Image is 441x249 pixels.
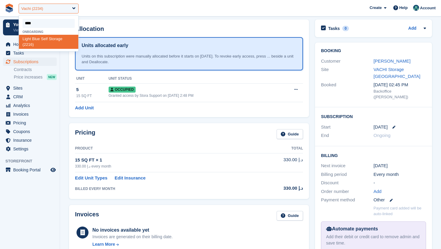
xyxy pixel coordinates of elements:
[75,164,253,169] div: 330.00 د.إ every month
[3,84,57,92] a: menu
[321,82,373,100] div: Booked
[19,30,78,34] div: Onboarding
[321,132,373,139] div: End
[13,93,49,101] span: CRM
[373,197,426,203] div: Other
[3,58,57,66] a: menu
[14,74,57,80] a: Price increases NEW
[3,101,57,110] a: menu
[373,67,420,79] a: VACHI Storage [GEOGRAPHIC_DATA]
[13,101,49,110] span: Analytics
[13,127,49,136] span: Coupons
[75,186,253,191] div: BILLED EVERY MONTH
[19,35,78,49] div: t Blue Self Storage (2216)
[321,124,373,131] div: Start
[13,145,49,153] span: Settings
[92,227,173,234] div: No invoices available yet
[420,5,436,11] span: Account
[373,58,410,64] a: [PERSON_NAME]
[13,119,49,127] span: Pricing
[373,171,426,178] div: Every month
[373,179,426,186] div: -
[3,40,57,49] a: menu
[14,74,43,80] span: Price increases
[3,145,57,153] a: menu
[75,211,99,221] h2: Invoices
[321,152,426,158] h2: Billing
[321,58,373,65] div: Customer
[342,26,349,31] div: 0
[321,49,426,53] h2: Booking
[109,87,136,93] span: Occupied
[253,153,303,172] td: 330.00 د.إ
[373,162,426,169] div: [DATE]
[14,67,57,73] a: Contracts
[75,144,253,153] th: Product
[3,93,57,101] a: menu
[49,166,57,173] a: Preview store
[328,26,340,31] h2: Tasks
[326,234,421,246] div: Add their debit or credit card to remove admin and save time.
[13,22,49,27] p: Your onboarding
[3,166,57,174] a: menu
[13,49,49,57] span: Tasks
[3,136,57,144] a: menu
[253,185,303,192] div: 330.00 د.إ
[92,234,173,240] div: Invoices are generated on their billing date.
[75,25,303,32] h2: Allocation
[373,88,426,100] div: Backoffice ([PERSON_NAME])
[13,110,49,118] span: Invoices
[321,197,373,203] div: Payment method
[109,74,278,84] th: Unit Status
[92,241,115,248] div: Learn More
[13,28,49,33] p: View next steps
[3,127,57,136] a: menu
[253,144,303,153] th: Total
[13,84,49,92] span: Sites
[321,188,373,195] div: Order number
[75,175,107,182] a: Edit Unit Types
[373,133,391,138] span: Ongoing
[109,93,278,98] div: Granted access by Stora Support on [DATE] 2:48 PM
[5,158,60,164] span: Storefront
[370,5,382,11] span: Create
[321,171,373,178] div: Billing period
[277,211,303,221] a: Guide
[5,4,14,13] img: stora-icon-8386f47178a22dfd0bd8f6a31ec36ba5ce8667c1dd55bd0f319d3a0aa187defe.svg
[373,124,388,131] time: 2026-02-26 21:00:00 UTC
[373,82,426,88] div: [DATE] 02:45 PM
[75,74,109,84] th: Unit
[413,5,419,11] img: Jennifer Ofodile
[47,74,57,80] div: NEW
[115,175,145,182] a: Edit Insurance
[408,25,416,32] a: Add
[21,6,43,12] div: Vachi (2234)
[75,105,94,111] a: Add Unit
[321,113,426,119] h2: Subscription
[277,129,303,139] a: Guide
[321,179,373,186] div: Discount
[3,119,57,127] a: menu
[321,162,373,169] div: Next invoice
[82,53,296,65] div: Units on this subscription were manually allocated before it starts on [DATE]. To revoke early ac...
[13,40,49,49] span: Home
[373,205,426,217] p: Payment card added will be auto-linked
[13,58,49,66] span: Subscriptions
[76,86,109,93] div: 5
[321,66,373,80] div: Site
[13,166,49,174] span: Booking Portal
[76,93,109,99] div: 15 SQ FT
[399,5,408,11] span: Help
[22,37,30,41] span: Ligh
[326,225,421,233] div: Automate payments
[92,241,173,248] a: Learn More
[82,42,128,49] h1: Units allocated early
[75,129,95,139] h2: Pricing
[3,110,57,118] a: menu
[75,157,253,164] div: 15 SQ FT × 1
[373,188,382,195] a: Add
[13,136,49,144] span: Insurance
[3,19,57,35] a: Your onboarding View next steps
[3,49,57,57] a: menu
